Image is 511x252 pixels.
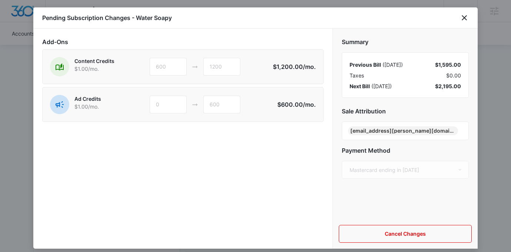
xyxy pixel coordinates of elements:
[303,101,316,108] span: /mo.
[74,43,80,49] img: tab_keywords_by_traffic_grey.svg
[339,225,472,243] button: Cancel Changes
[273,62,316,71] p: $1,200.00
[342,37,469,46] h2: Summary
[42,37,324,46] h2: Add-Ons
[74,103,101,110] p: $1.00 /mo.
[350,62,381,68] span: Previous Bill
[21,12,36,18] div: v 4.0.25
[82,44,125,49] div: Keywords by Traffic
[74,95,101,103] p: Ad Credits
[342,146,469,155] h2: Payment Method
[12,12,18,18] img: logo_orange.svg
[20,43,26,49] img: tab_domain_overview_orange.svg
[74,65,114,73] p: $1.00 /mo.
[350,61,403,69] div: ( [DATE] )
[19,19,81,25] div: Domain: [DOMAIN_NAME]
[12,19,18,25] img: website_grey.svg
[460,13,469,22] button: close
[28,44,66,49] div: Domain Overview
[435,82,461,90] div: $2,195.00
[350,83,370,89] span: Next Bill
[342,107,469,116] h2: Sale Attribution
[350,82,392,90] div: ( [DATE] )
[435,61,461,69] div: $1,595.00
[303,63,316,70] span: /mo.
[277,100,316,109] p: $600.00
[350,72,364,79] span: Taxes
[74,57,114,65] p: Content Credits
[446,72,461,79] span: $0.00
[42,13,172,22] h1: Pending Subscription Changes - Water Soapy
